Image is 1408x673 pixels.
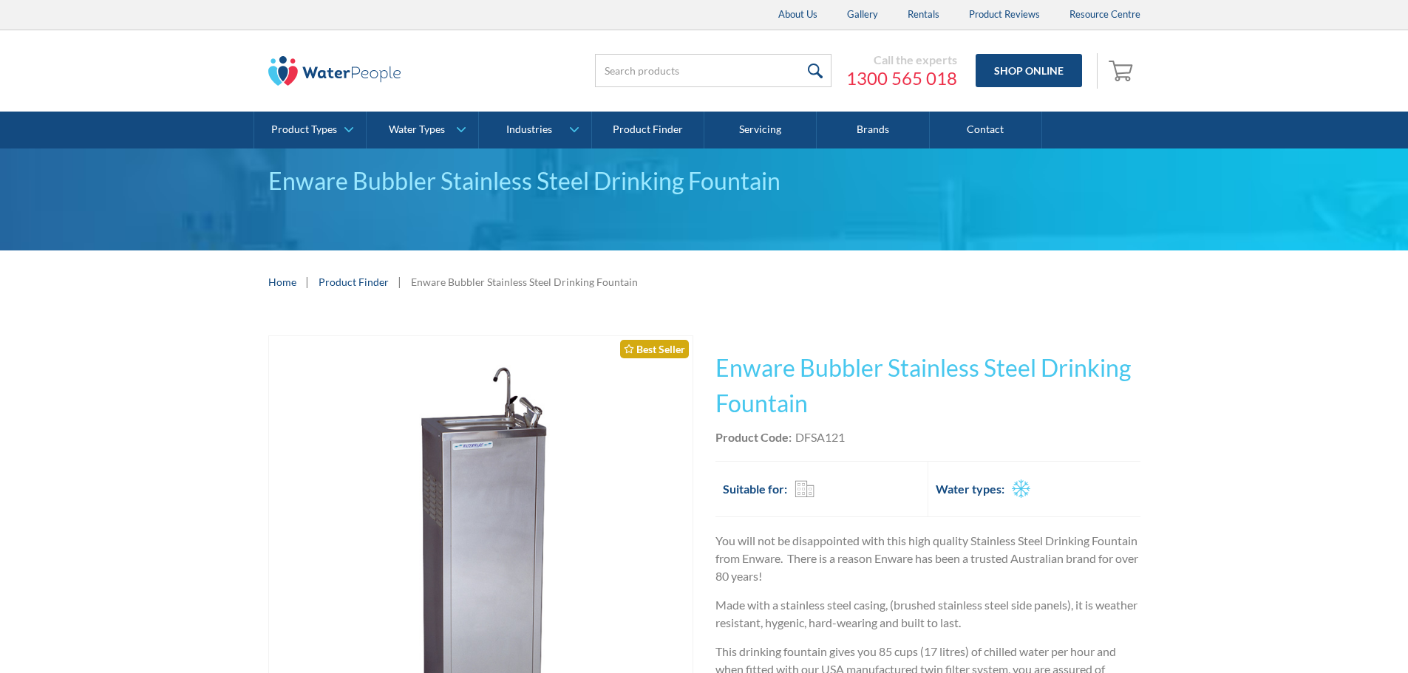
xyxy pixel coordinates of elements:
[411,274,638,290] div: Enware Bubbler Stainless Steel Drinking Fountain
[254,112,366,148] a: Product Types
[846,67,957,89] a: 1300 565 018
[715,430,792,444] strong: Product Code:
[506,123,552,136] div: Industries
[595,54,831,87] input: Search products
[304,273,311,290] div: |
[389,123,445,136] div: Water Types
[846,52,957,67] div: Call the experts
[271,123,337,136] div: Product Types
[319,274,389,290] a: Product Finder
[936,480,1004,498] h2: Water types:
[1109,58,1137,82] img: shopping cart
[930,112,1042,148] a: Contact
[367,112,478,148] a: Water Types
[715,532,1140,585] p: You will not be disappointed with this high quality Stainless Steel Drinking Fountain from Enware...
[268,274,296,290] a: Home
[704,112,817,148] a: Servicing
[592,112,704,148] a: Product Finder
[715,350,1140,421] h1: Enware Bubbler Stainless Steel Drinking Fountain
[479,112,591,148] a: Industries
[795,428,845,446] div: DFSA121
[817,112,929,148] a: Brands
[976,54,1082,87] a: Shop Online
[268,56,401,86] img: The Water People
[723,480,787,498] h2: Suitable for:
[1105,53,1140,89] a: Open cart
[620,340,689,358] div: Best Seller
[715,596,1140,632] p: Made with a stainless steel casing, (brushed stainless steel side panels), it is weather resistan...
[396,273,404,290] div: |
[268,163,1140,199] div: Enware Bubbler Stainless Steel Drinking Fountain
